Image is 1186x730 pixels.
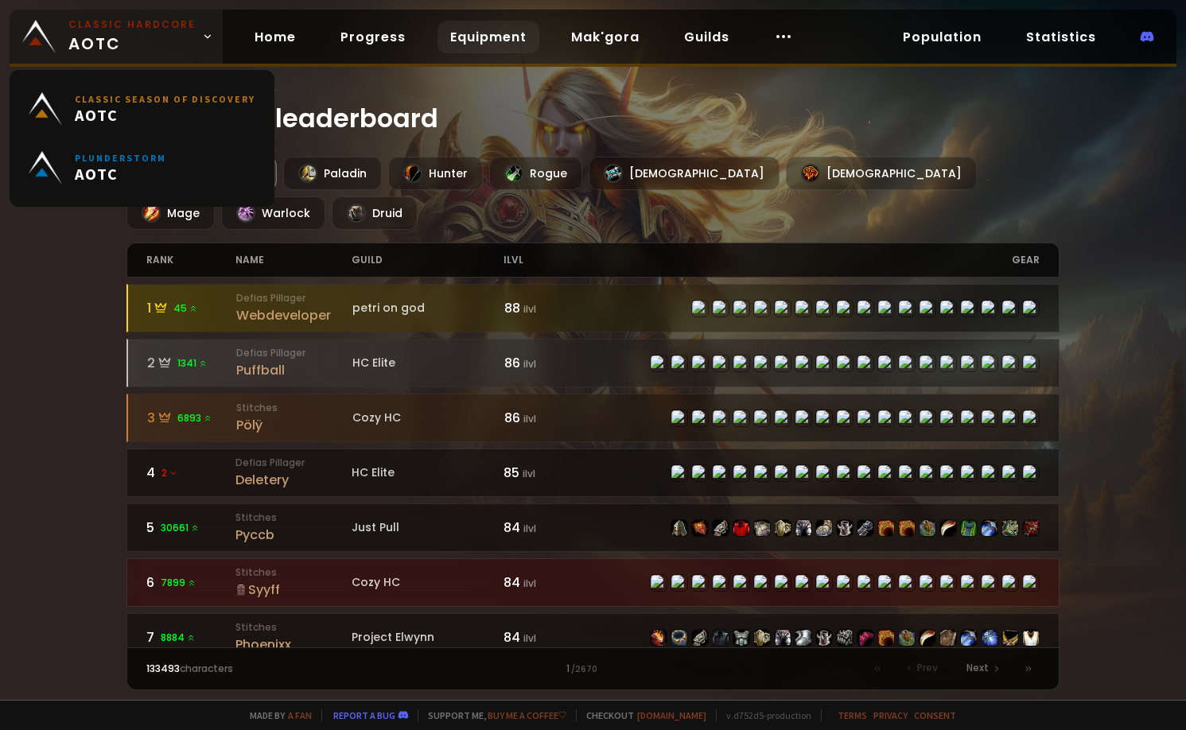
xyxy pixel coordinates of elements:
div: Webdeveloper [236,305,352,325]
div: 2 [147,353,236,373]
img: item-19376 [899,520,915,536]
div: gear [593,243,1040,277]
a: Mak'gora [558,21,652,53]
span: AOTC [75,105,255,125]
img: item-19376 [878,630,894,646]
span: Made by [240,709,312,721]
img: item-21688 [795,630,811,646]
div: Phoenixx [235,635,352,654]
a: 36893 StitchesPölÿCozy HC86 ilvlitem-22418item-22732item-22419item-14617item-22416item-22422item-... [126,394,1060,442]
div: Warlock [221,196,325,230]
div: name [235,243,352,277]
img: item-23577 [982,520,997,536]
img: item-22417 [775,630,791,646]
img: item-21710 [940,630,956,646]
img: item-22422 [775,520,791,536]
a: Buy me a coffee [488,709,566,721]
img: item-22423 [816,630,832,646]
a: Terms [838,709,867,721]
span: AOTC [75,164,166,184]
small: Stitches [235,620,352,635]
a: Home [242,21,309,53]
img: item-21269 [1002,520,1018,536]
div: characters [146,662,370,676]
span: 7899 [161,576,196,590]
a: Equipment [437,21,539,53]
div: 6 [146,573,235,592]
a: Progress [328,21,418,53]
a: a fan [288,709,312,721]
img: item-22421 [857,520,873,536]
img: item-21674 [837,630,853,646]
a: 67899 StitchesSyyffCozy HC84 ilvlitem-22418item-23023item-22419item-11840item-21331item-22422item... [126,558,1060,607]
div: 85 [504,463,593,483]
div: Rogue [489,157,582,190]
small: Classic Season of Discovery [75,93,255,105]
div: Syyff [235,580,352,600]
span: 30661 [161,521,200,535]
div: Pyccb [235,525,352,545]
div: 86 [504,408,593,428]
img: item-21331 [733,630,749,646]
small: Plunderstorm [75,152,166,164]
div: 86 [504,353,593,373]
small: ilvl [523,357,536,371]
small: ilvl [523,302,536,316]
small: Stitches [235,511,352,525]
img: item-23577 [961,630,977,646]
div: HC Elite [352,464,504,481]
div: 84 [504,518,593,538]
small: Classic Hardcore [68,17,196,32]
span: 8884 [161,631,196,645]
a: Population [890,21,994,53]
span: 2 [161,466,178,480]
span: Checkout [576,709,706,721]
a: 42 Defias PillagerDeleteryHC Elite85 ilvlitem-21329item-18404item-21330item-21331item-21598item-2... [126,448,1060,497]
div: Pölÿ [236,415,352,435]
div: Mage [126,196,215,230]
img: item-11840 [713,630,729,646]
div: Hunter [388,157,483,190]
div: petri on god [352,300,504,316]
a: 78884 StitchesPhoenixxProject Elwynn84 ilvlitem-21329item-23023item-22419item-11840item-21331item... [126,613,1060,662]
div: Druid [332,196,418,230]
div: Puffball [236,360,352,380]
span: 6893 [177,411,212,425]
small: Defias Pillager [236,346,352,360]
img: item-22419 [692,630,708,646]
span: 45 [173,301,198,316]
div: 4 [146,463,235,483]
div: Cozy HC [352,574,504,591]
img: item-22419 [713,520,729,536]
small: ilvl [523,522,536,535]
a: Guilds [671,21,742,53]
a: Classic Season of DiscoveryAOTC [19,80,265,138]
small: Defias Pillager [236,291,352,305]
small: Stitches [235,565,352,580]
div: Just Pull [352,519,504,536]
small: ilvl [523,412,536,425]
div: 5 [146,518,235,538]
span: Wow Classic Hardcore [126,80,1060,99]
div: HC Elite [352,355,504,371]
div: Project Elwynn [352,629,504,646]
div: 3 [147,408,236,428]
img: item-23023 [671,630,687,646]
div: Cozy HC [352,410,504,426]
img: item-22420 [816,520,832,536]
img: item-22417 [795,520,811,536]
a: 21341 Defias PillagerPuffballHC Elite86 ilvlitem-22418item-22732item-22419item-11840item-22416ite... [126,339,1060,387]
img: item-22416 [754,520,770,536]
span: v. d752d5 - production [716,709,811,721]
div: rank [146,243,235,277]
span: AOTC [68,17,196,56]
img: item-19406 [920,630,935,646]
small: Defias Pillager [235,456,352,470]
h1: Equipment leaderboard [126,80,1060,138]
div: guild [352,243,504,277]
small: Stitches [236,401,352,415]
img: item-21329 [651,630,667,646]
img: item-22954 [899,630,915,646]
div: 1 [147,298,236,318]
img: item-22422 [754,630,770,646]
